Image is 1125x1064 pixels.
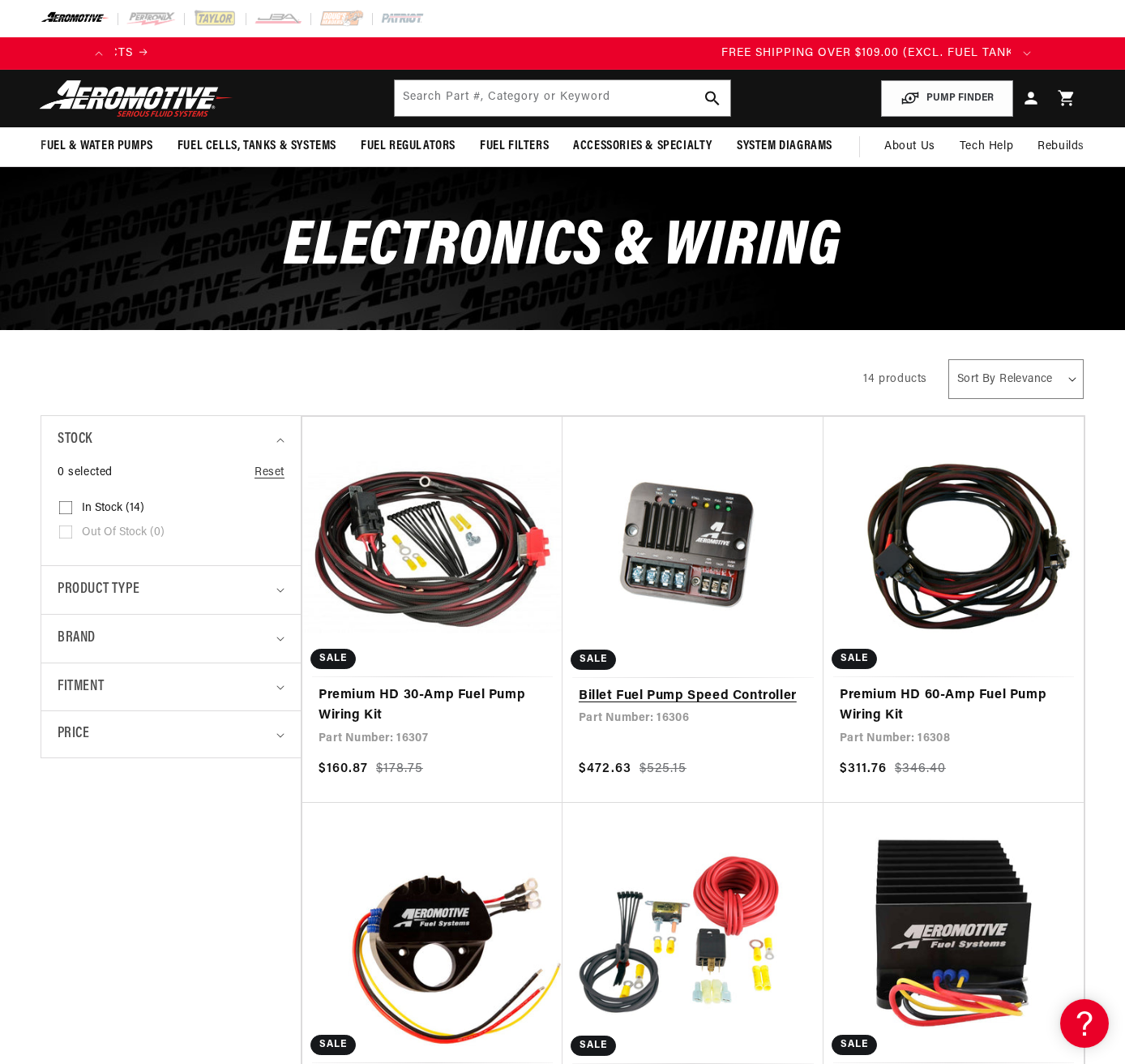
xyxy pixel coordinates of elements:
img: Aeromotive [35,79,237,118]
span: Brand [58,627,96,650]
a: Premium HD 60-Amp Fuel Pump Wiring Kit [840,685,1067,727]
span: Stock [58,428,92,452]
span: Price [58,723,89,745]
a: About Us [872,127,947,166]
summary: Fuel & Water Pumps [28,127,165,165]
span: Rebuilds [1037,138,1084,156]
summary: Price [58,711,284,757]
span: Fuel Filters [480,138,549,155]
span: FREE SHIPPING OVER $109.00 (EXCL. FUEL TANKS) [721,47,1026,59]
summary: Rebuilds [1025,127,1097,166]
button: Translation missing: en.sections.announcements.previous_announcement [83,37,115,70]
summary: Fuel Cells, Tanks & Systems [165,127,349,165]
summary: Stock (0 selected) [58,416,284,464]
summary: Fitment (0 selected) [58,663,284,711]
span: Fitment [58,676,104,699]
a: Reset [255,464,284,482]
span: Fuel & Water Pumps [41,138,153,155]
summary: Product type (0 selected) [58,566,284,614]
summary: Accessories & Specialty [561,127,725,165]
span: Fuel Regulators [361,138,456,155]
span: In stock (14) [82,501,144,516]
summary: System Diagrams [725,127,845,165]
a: Billet Fuel Pump Speed Controller [579,686,807,707]
button: search button [695,80,730,116]
span: 14 products [863,373,927,385]
span: Out of stock (0) [82,526,165,540]
span: Fuel Cells, Tanks & Systems [178,138,336,155]
span: Product type [58,578,139,602]
button: PUMP FINDER [881,80,1013,117]
span: 0 selected [58,464,113,482]
span: Tech Help [960,138,1013,156]
summary: Fuel Filters [468,127,561,165]
summary: Brand (0 selected) [58,615,284,663]
button: Translation missing: en.sections.announcements.next_announcement [1011,37,1043,70]
span: Accessories & Specialty [573,138,712,155]
span: About Us [884,140,935,152]
summary: Fuel Regulators [349,127,468,165]
a: Premium HD 30-Amp Fuel Pump Wiring Kit [319,685,546,727]
span: System Diagrams [737,138,832,155]
span: Electronics & Wiring [284,216,841,280]
summary: Tech Help [947,127,1025,166]
input: Search by Part Number, Category or Keyword [395,80,730,116]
